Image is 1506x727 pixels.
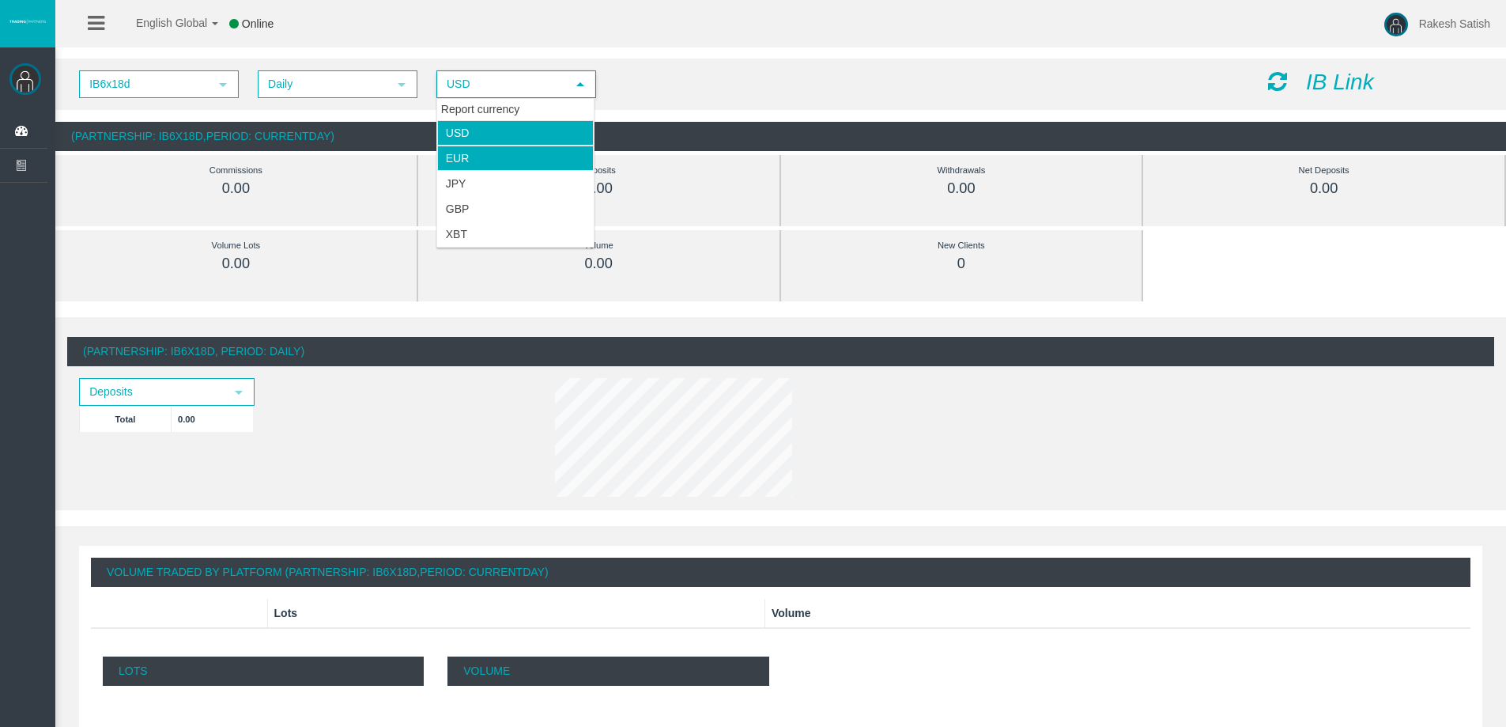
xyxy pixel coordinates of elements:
[395,78,408,91] span: select
[91,161,381,180] div: Commissions
[817,161,1107,180] div: Withdrawals
[817,255,1107,273] div: 0
[91,237,381,255] div: Volume Lots
[259,72,387,97] span: Daily
[242,17,274,30] span: Online
[454,180,744,198] div: 0.00
[447,657,768,686] p: Volume
[8,18,47,25] img: logo.svg
[91,180,381,198] div: 0.00
[115,17,207,29] span: English Global
[1419,17,1490,30] span: Rakesh Satish
[80,406,172,432] td: Total
[1268,70,1287,93] i: Reload Dashboard
[217,78,229,91] span: select
[267,599,764,628] th: Lots
[91,255,381,273] div: 0.00
[437,99,594,120] div: Report currency
[1179,161,1469,180] div: Net Deposits
[1306,70,1374,94] i: IB Link
[764,599,1470,628] th: Volume
[454,255,744,273] div: 0.00
[55,122,1506,151] div: (Partnership: IB6x18d,Period: CurrentDay)
[103,657,424,686] p: Lots
[437,120,594,146] li: USD
[574,78,587,91] span: select
[67,337,1494,366] div: (Partnership: IB6x18d, Period: Daily)
[817,180,1107,198] div: 0.00
[1384,13,1408,36] img: user-image
[817,237,1107,255] div: New Clients
[91,558,1470,587] div: Volume Traded By Platform (Partnership: IB6x18d,Period: CurrentDay)
[172,406,254,432] td: 0.00
[437,171,594,196] li: JPY
[437,146,594,171] li: EUR
[437,222,594,247] li: XBT
[81,72,209,97] span: IB6x18d
[438,72,566,97] span: USD
[1179,180,1469,198] div: 0.00
[454,161,744,180] div: Deposits
[232,386,245,399] span: select
[437,196,594,222] li: GBP
[454,237,744,255] div: Volume
[81,380,225,404] span: Deposits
